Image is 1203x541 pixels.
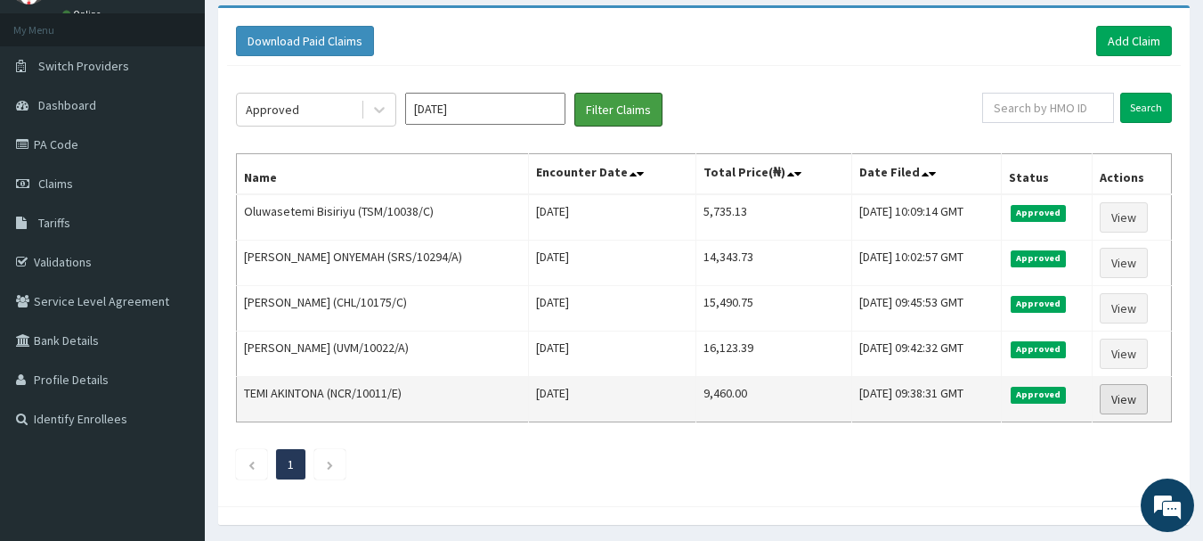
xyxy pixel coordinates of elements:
span: Approved [1011,341,1067,357]
a: View [1100,248,1148,278]
a: Next page [326,456,334,472]
a: View [1100,202,1148,233]
span: Switch Providers [38,58,129,74]
td: [PERSON_NAME] (UVM/10022/A) [237,332,529,377]
span: Approved [1011,296,1067,312]
th: Actions [1092,154,1171,195]
td: [DATE] [529,194,696,241]
td: [PERSON_NAME] ONYEMAH (SRS/10294/A) [237,241,529,286]
a: Online [62,8,105,20]
span: Dashboard [38,97,96,113]
td: [DATE] [529,286,696,332]
td: [DATE] [529,241,696,286]
td: [DATE] [529,332,696,377]
input: Search [1120,93,1172,123]
span: Approved [1011,387,1067,403]
td: TEMI AKINTONA (NCR/10011/E) [237,377,529,422]
td: [DATE] 09:42:32 GMT [851,332,1001,377]
span: Claims [38,176,73,192]
td: [DATE] 09:45:53 GMT [851,286,1001,332]
td: [DATE] 09:38:31 GMT [851,377,1001,422]
th: Name [237,154,529,195]
td: [DATE] [529,377,696,422]
span: Approved [1011,250,1067,266]
a: Page 1 is your current page [288,456,294,472]
span: Tariffs [38,215,70,231]
td: 9,460.00 [696,377,851,422]
a: View [1100,293,1148,324]
td: Oluwasetemi Bisiriyu (TSM/10038/C) [237,194,529,241]
input: Search by HMO ID [982,93,1114,123]
a: Add Claim [1096,26,1172,56]
span: Approved [1011,205,1067,221]
th: Total Price(₦) [696,154,851,195]
button: Filter Claims [574,93,662,127]
a: View [1100,339,1148,369]
div: Approved [246,101,299,119]
td: 15,490.75 [696,286,851,332]
td: [DATE] 10:09:14 GMT [851,194,1001,241]
a: View [1100,384,1148,414]
th: Encounter Date [529,154,696,195]
td: 5,735.13 [696,194,851,241]
th: Status [1001,154,1092,195]
td: [DATE] 10:02:57 GMT [851,241,1001,286]
td: [PERSON_NAME] (CHL/10175/C) [237,286,529,332]
input: Select Month and Year [405,93,565,125]
th: Date Filed [851,154,1001,195]
td: 14,343.73 [696,241,851,286]
td: 16,123.39 [696,332,851,377]
button: Download Paid Claims [236,26,374,56]
a: Previous page [248,456,256,472]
